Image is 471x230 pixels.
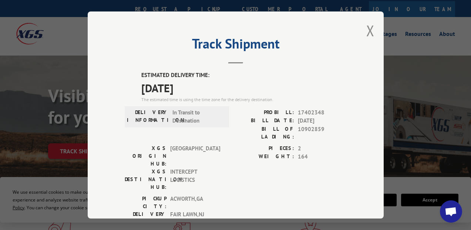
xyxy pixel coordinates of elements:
span: FAIR LAWN , NJ [170,210,220,226]
span: [GEOGRAPHIC_DATA] [170,144,220,168]
span: 164 [298,153,347,161]
span: 17402348 [298,109,347,117]
label: DELIVERY CITY: [125,210,166,226]
label: BILL OF LADING: [236,125,294,141]
span: 2 [298,144,347,153]
h2: Track Shipment [125,39,347,53]
label: ESTIMATED DELIVERY TIME: [141,71,347,80]
span: [DATE] [141,80,347,96]
label: DELIVERY INFORMATION: [127,109,169,125]
label: BILL DATE: [236,117,294,125]
div: Open chat [440,200,462,223]
label: PROBILL: [236,109,294,117]
span: [DATE] [298,117,347,125]
label: XGS ORIGIN HUB: [125,144,166,168]
span: In Transit to Destination [172,109,222,125]
span: ACWORTH , GA [170,195,220,210]
div: The estimated time is using the time zone for the delivery destination. [141,96,347,103]
label: WEIGHT: [236,153,294,161]
button: Close modal [366,21,374,40]
label: PICKUP CITY: [125,195,166,210]
span: 10902859 [298,125,347,141]
span: INTERCEPT LOGISTICS [170,168,220,191]
label: PIECES: [236,144,294,153]
label: XGS DESTINATION HUB: [125,168,166,191]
